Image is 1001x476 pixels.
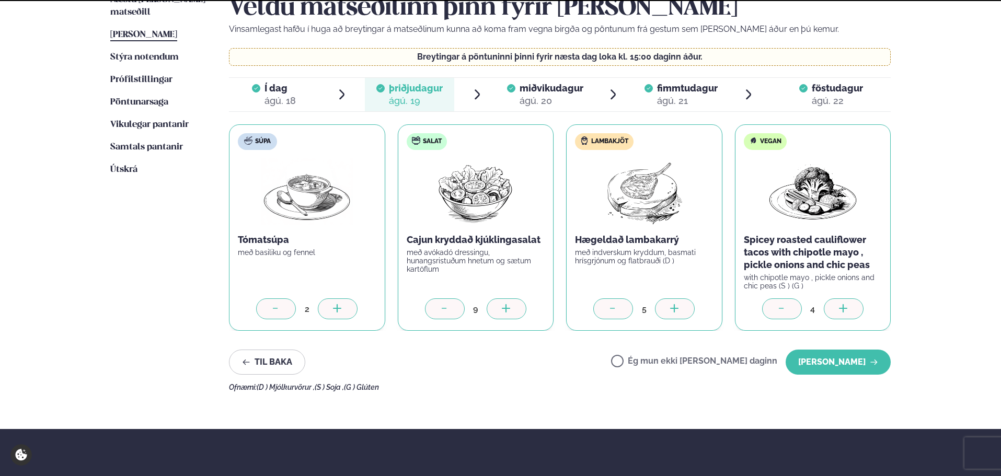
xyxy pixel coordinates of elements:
img: soup.svg [244,136,252,145]
div: ágú. 22 [812,95,863,107]
a: Stýra notendum [110,51,179,64]
div: 5 [633,303,655,315]
img: Salad.png [429,158,522,225]
a: [PERSON_NAME] [110,29,177,41]
p: Breytingar á pöntuninni þinni fyrir næsta dag loka kl. 15:00 daginn áður. [240,53,880,61]
a: Pöntunarsaga [110,96,168,109]
span: (G ) Glúten [344,383,379,391]
div: ágú. 20 [520,95,583,107]
p: with chipotle mayo , pickle onions and chic peas (S ) (G ) [744,273,882,290]
span: [PERSON_NAME] [110,30,177,39]
p: Tómatsúpa [238,234,376,246]
div: 2 [296,303,318,315]
p: Hægeldað lambakarrý [575,234,714,246]
span: Lambakjöt [591,137,628,146]
span: þriðjudagur [389,83,443,94]
p: með basiliku og fennel [238,248,376,257]
div: Ofnæmi: [229,383,891,391]
span: Pöntunarsaga [110,98,168,107]
span: Salat [423,137,442,146]
span: föstudagur [812,83,863,94]
div: ágú. 19 [389,95,443,107]
div: 4 [802,303,824,315]
img: Soup.png [261,158,353,225]
img: Lamb-Meat.png [598,158,691,225]
button: Til baka [229,350,305,375]
span: Súpa [255,137,271,146]
span: Vikulegar pantanir [110,120,189,129]
img: Vegan.svg [749,136,757,145]
span: Í dag [264,82,296,95]
img: salad.svg [412,136,420,145]
span: Stýra notendum [110,53,179,62]
a: Samtals pantanir [110,141,183,154]
a: Útskrá [110,164,137,176]
img: Lamb.svg [580,136,589,145]
span: Samtals pantanir [110,143,183,152]
p: með avókadó dressingu, hunangsristuðum hnetum og sætum kartöflum [407,248,545,273]
a: Vikulegar pantanir [110,119,189,131]
div: 9 [465,303,487,315]
span: Prófílstillingar [110,75,172,84]
p: Cajun kryddað kjúklingasalat [407,234,545,246]
p: Vinsamlegast hafðu í huga að breytingar á matseðlinum kunna að koma fram vegna birgða og pöntunum... [229,23,891,36]
button: [PERSON_NAME] [786,350,891,375]
span: Vegan [760,137,781,146]
span: miðvikudagur [520,83,583,94]
img: Vegan.png [767,158,859,225]
div: ágú. 18 [264,95,296,107]
a: Prófílstillingar [110,74,172,86]
p: Spicey roasted cauliflower tacos with chipotle mayo , pickle onions and chic peas [744,234,882,271]
span: fimmtudagur [657,83,718,94]
span: (D ) Mjólkurvörur , [257,383,315,391]
span: (S ) Soja , [315,383,344,391]
p: með indverskum kryddum, basmati hrísgrjónum og flatbrauði (D ) [575,248,714,265]
div: ágú. 21 [657,95,718,107]
span: Útskrá [110,165,137,174]
a: Cookie settings [10,444,32,466]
